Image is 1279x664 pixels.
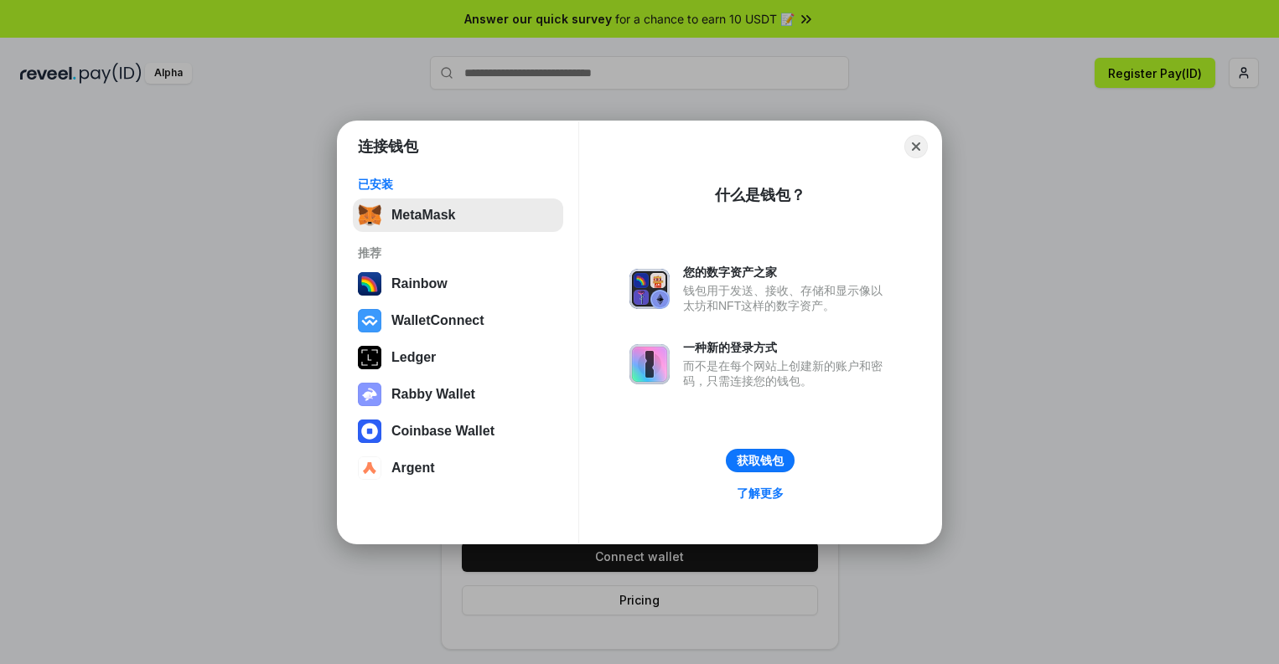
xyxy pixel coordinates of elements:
button: 获取钱包 [726,449,795,472]
img: svg+xml,%3Csvg%20width%3D%22120%22%20height%3D%22120%22%20viewBox%3D%220%200%20120%20120%22%20fil... [358,272,381,296]
div: Argent [391,461,435,476]
div: Rabby Wallet [391,387,475,402]
button: Ledger [353,341,563,374]
button: Rabby Wallet [353,378,563,411]
img: svg+xml,%3Csvg%20xmlns%3D%22http%3A%2F%2Fwww.w3.org%2F2000%2Fsvg%22%20fill%3D%22none%22%20viewBox... [358,383,381,406]
h1: 连接钱包 [358,136,418,157]
div: WalletConnect [391,313,484,328]
div: Ledger [391,350,436,365]
div: 钱包用于发送、接收、存储和显示像以太坊和NFT这样的数字资产。 [683,283,891,313]
img: svg+xml,%3Csvg%20width%3D%2228%22%20height%3D%2228%22%20viewBox%3D%220%200%2028%2028%22%20fill%3D... [358,309,381,332]
div: 推荐 [358,245,558,260]
div: Rainbow [391,276,448,291]
img: svg+xml,%3Csvg%20width%3D%2228%22%20height%3D%2228%22%20viewBox%3D%220%200%2028%2028%22%20fill%3D... [358,456,381,480]
div: 一种新的登录方式 [683,340,891,355]
button: Argent [353,451,563,485]
div: MetaMask [391,208,455,223]
img: svg+xml,%3Csvg%20xmlns%3D%22http%3A%2F%2Fwww.w3.org%2F2000%2Fsvg%22%20fill%3D%22none%22%20viewBox... [629,344,670,384]
button: WalletConnect [353,304,563,337]
div: 您的数字资产之家 [683,265,891,280]
img: svg+xml,%3Csvg%20width%3D%2228%22%20height%3D%2228%22%20viewBox%3D%220%200%2028%2028%22%20fill%3D... [358,420,381,443]
img: svg+xml,%3Csvg%20xmlns%3D%22http%3A%2F%2Fwww.w3.org%2F2000%2Fsvg%22%20width%3D%2228%22%20height%3... [358,346,381,369]
div: 获取钱包 [737,453,784,468]
button: Close [904,135,928,158]
button: Coinbase Wallet [353,414,563,448]
a: 了解更多 [727,482,794,504]
button: MetaMask [353,198,563,232]
img: svg+xml,%3Csvg%20xmlns%3D%22http%3A%2F%2Fwww.w3.org%2F2000%2Fsvg%22%20fill%3D%22none%22%20viewBox... [629,269,670,309]
div: 什么是钱包？ [715,185,805,205]
div: 而不是在每个网站上创建新的账户和密码，只需连接您的钱包。 [683,358,891,389]
div: Coinbase Wallet [391,424,495,439]
img: svg+xml,%3Csvg%20fill%3D%22none%22%20height%3D%2233%22%20viewBox%3D%220%200%2035%2033%22%20width%... [358,203,381,227]
div: 了解更多 [737,486,784,501]
div: 已安装 [358,177,558,192]
button: Rainbow [353,267,563,301]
